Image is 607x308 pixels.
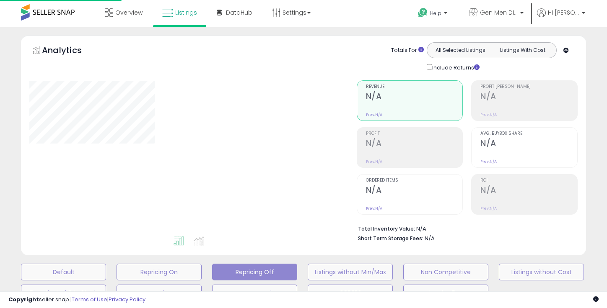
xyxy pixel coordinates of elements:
button: Repricing On [117,264,202,280]
span: Overview [115,8,143,17]
h5: Analytics [42,44,98,58]
span: Gen Men Distributor [480,8,518,17]
span: Ordered Items [366,178,463,183]
button: Listings without Min/Max [308,264,393,280]
b: Total Inventory Value: [358,225,415,232]
button: Default [21,264,106,280]
h2: N/A [366,92,463,103]
button: suppressed [212,285,297,301]
a: Help [411,1,456,27]
button: new view [117,285,202,301]
h2: N/A [480,185,577,197]
h2: N/A [366,185,463,197]
span: Hi [PERSON_NAME] [548,8,579,17]
button: Listings without Cost [499,264,584,280]
button: Non Competitive [403,264,488,280]
button: Low Inv Fee [403,285,488,301]
span: Revenue [366,85,463,89]
button: Deactivated & In Stock [21,285,106,301]
span: DataHub [226,8,252,17]
button: ORDERS [308,285,393,301]
b: Short Term Storage Fees: [358,235,423,242]
a: Hi [PERSON_NAME] [537,8,585,27]
small: Prev: N/A [366,112,382,117]
li: N/A [358,223,572,233]
small: Prev: N/A [480,112,497,117]
h2: N/A [366,139,463,150]
span: Profit [366,131,463,136]
button: Listings With Cost [491,45,554,56]
a: Terms of Use [72,295,107,303]
span: N/A [425,234,435,242]
small: Prev: N/A [366,159,382,164]
span: ROI [480,178,577,183]
span: Help [430,10,441,17]
small: Prev: N/A [366,206,382,211]
span: Listings [175,8,197,17]
div: Include Returns [420,62,490,72]
a: Privacy Policy [109,295,145,303]
span: Profit [PERSON_NAME] [480,85,577,89]
button: Repricing Off [212,264,297,280]
h2: N/A [480,92,577,103]
small: Prev: N/A [480,159,497,164]
span: Avg. Buybox Share [480,131,577,136]
small: Prev: N/A [480,206,497,211]
button: All Selected Listings [429,45,492,56]
i: Get Help [418,8,428,18]
div: Totals For [391,46,424,54]
div: seller snap | | [8,296,145,304]
h2: N/A [480,139,577,150]
strong: Copyright [8,295,39,303]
